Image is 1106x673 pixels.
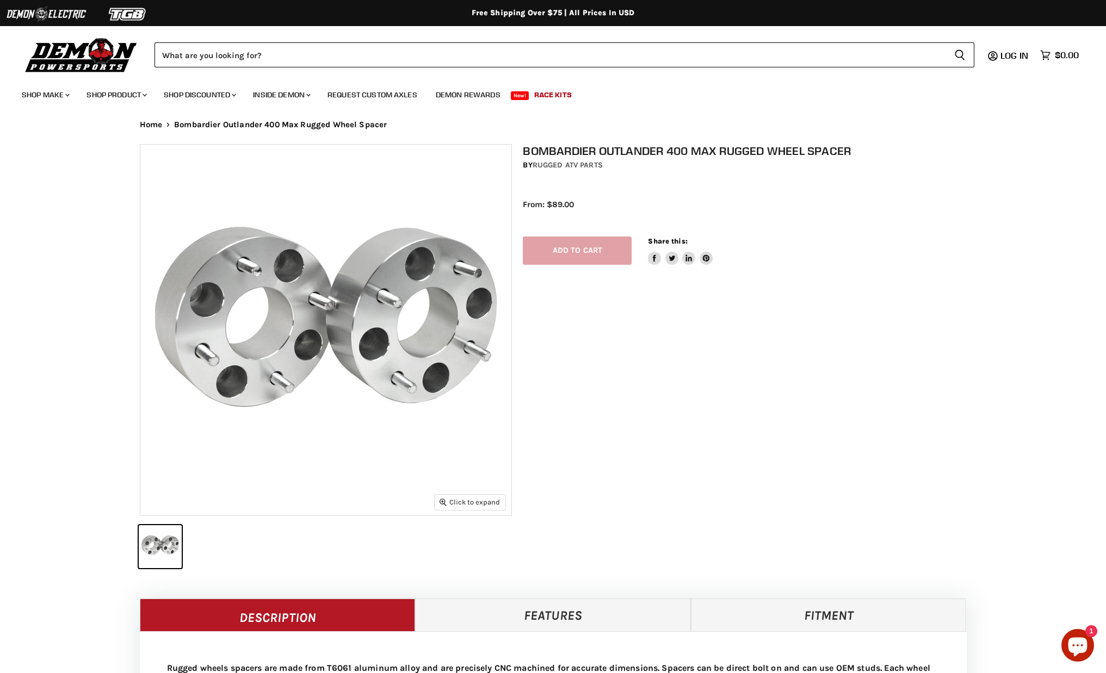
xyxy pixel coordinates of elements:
input: Search [155,42,946,67]
span: Bombardier Outlander 400 Max Rugged Wheel Spacer [174,120,387,129]
span: Click to expand [440,498,500,506]
aside: Share this: [648,236,713,265]
a: Description [140,599,416,631]
h1: Bombardier Outlander 400 Max Rugged Wheel Spacer [523,144,978,158]
img: TGB Logo 2 [87,4,169,24]
form: Product [155,42,974,67]
span: From: $89.00 [523,200,574,209]
span: Log in [1000,50,1028,61]
a: Race Kits [526,84,580,106]
a: Inside Demon [245,84,317,106]
div: by [523,159,978,171]
ul: Main menu [14,79,1076,106]
button: Bombardier Outlander 400 Max Rugged Wheel Spacer thumbnail [139,525,182,568]
a: Shop Product [78,84,153,106]
a: Features [415,599,691,631]
a: Demon Rewards [428,84,509,106]
nav: Breadcrumbs [118,120,988,129]
button: Search [946,42,974,67]
inbox-online-store-chat: Shopify online store chat [1058,629,1097,664]
a: Request Custom Axles [319,84,425,106]
img: Demon Powersports [22,35,141,74]
a: Log in [996,51,1035,60]
a: $0.00 [1035,47,1084,63]
a: Fitment [691,599,967,631]
button: Click to expand [435,495,505,509]
span: New! [511,91,529,100]
a: Home [140,120,163,129]
a: Shop Make [14,84,76,106]
div: Free Shipping Over $75 | All Prices In USD [118,8,988,18]
img: Demon Electric Logo 2 [5,4,87,24]
img: Bombardier Outlander 400 Max Rugged Wheel Spacer [140,145,511,515]
span: Share this: [648,237,687,245]
span: $0.00 [1055,50,1079,60]
a: Shop Discounted [156,84,243,106]
a: Rugged ATV Parts [533,160,603,170]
